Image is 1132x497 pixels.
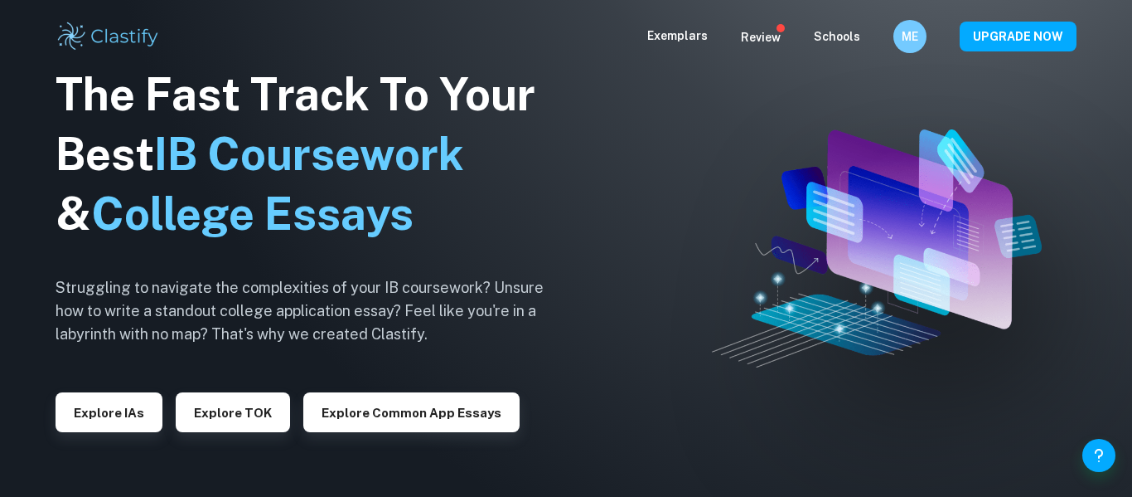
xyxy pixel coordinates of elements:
a: Schools [814,30,860,43]
a: Explore Common App essays [303,404,520,420]
img: Clastify logo [56,20,161,53]
button: Explore TOK [176,392,290,432]
p: Exemplars [647,27,708,45]
h6: Struggling to navigate the complexities of your IB coursework? Unsure how to write a standout col... [56,276,569,346]
h1: The Fast Track To Your Best & [56,65,569,244]
h6: ME [901,27,920,46]
button: UPGRADE NOW [960,22,1076,51]
img: Clastify hero [712,129,1042,368]
span: IB Coursework [154,128,464,180]
button: Help and Feedback [1082,439,1115,472]
button: Explore Common App essays [303,392,520,432]
a: Explore TOK [176,404,290,420]
a: Explore IAs [56,404,162,420]
span: College Essays [91,188,414,240]
button: ME [893,20,926,53]
p: Review [741,28,781,46]
button: Explore IAs [56,392,162,432]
